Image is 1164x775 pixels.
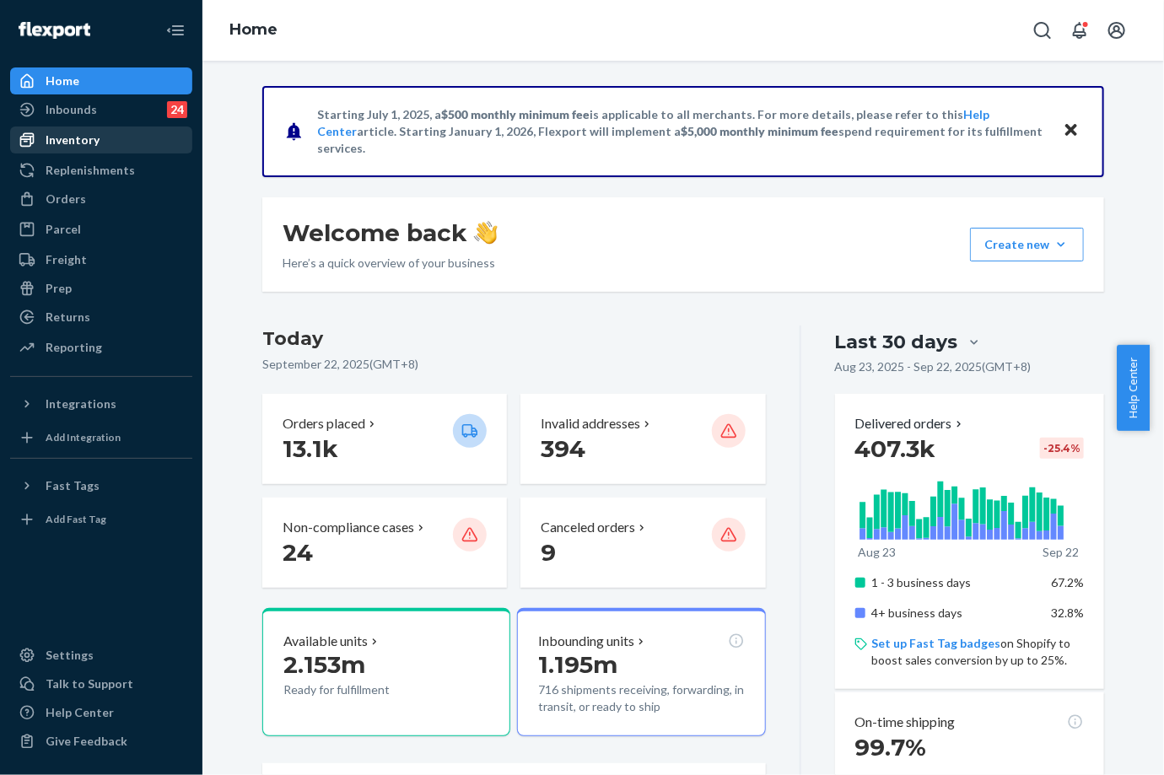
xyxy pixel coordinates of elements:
button: Open Search Box [1026,13,1059,47]
a: Add Integration [10,424,192,451]
button: Give Feedback [10,728,192,755]
button: Non-compliance cases 24 [262,498,507,588]
p: 1 - 3 business days [872,574,1038,591]
span: 67.2% [1051,575,1084,589]
p: 716 shipments receiving, forwarding, in transit, or ready to ship [538,681,744,715]
p: Invalid addresses [541,414,640,433]
p: Here’s a quick overview of your business [283,255,498,272]
div: Add Integration [46,430,121,444]
div: Help Center [46,704,114,721]
p: Ready for fulfillment [283,681,439,698]
a: Help Center [10,699,192,726]
a: Parcel [10,216,192,243]
a: Orders [10,186,192,213]
span: $5,000 monthly minimum fee [681,124,838,138]
a: Inbounds24 [10,96,192,123]
span: 394 [541,434,585,463]
button: Invalid addresses 394 [520,394,765,484]
div: Integrations [46,396,116,412]
div: Talk to Support [46,675,133,692]
a: Returns [10,304,192,331]
button: Close [1060,119,1082,143]
span: $500 monthly minimum fee [441,107,590,121]
img: Flexport logo [19,22,90,39]
div: Orders [46,191,86,207]
div: Fast Tags [46,477,100,494]
span: 99.7% [855,733,927,762]
a: Home [10,67,192,94]
a: Replenishments [10,157,192,184]
p: Starting July 1, 2025, a is applicable to all merchants. For more details, please refer to this a... [317,106,1047,157]
a: Freight [10,246,192,273]
button: Open account menu [1100,13,1134,47]
div: Give Feedback [46,733,127,750]
span: 407.3k [855,434,936,463]
div: Parcel [46,221,81,238]
span: 9 [541,538,556,567]
div: Settings [46,647,94,664]
div: Last 30 days [835,329,958,355]
div: Replenishments [46,162,135,179]
div: Home [46,73,79,89]
button: Orders placed 13.1k [262,394,507,484]
h1: Welcome back [283,218,498,248]
div: Add Fast Tag [46,512,106,526]
span: 32.8% [1051,605,1084,620]
div: Inventory [46,132,100,148]
a: Prep [10,275,192,302]
a: Add Fast Tag [10,506,192,533]
button: Available units2.153mReady for fulfillment [262,608,510,736]
button: Inbounding units1.195m716 shipments receiving, forwarding, in transit, or ready to ship [517,608,765,736]
a: Inventory [10,126,192,153]
p: Non-compliance cases [283,518,414,537]
button: Fast Tags [10,472,192,499]
p: Sep 22 [1043,544,1080,561]
p: Available units [283,632,368,651]
button: Integrations [10,390,192,417]
img: hand-wave emoji [474,221,498,245]
button: Help Center [1117,345,1150,431]
p: Orders placed [283,414,365,433]
p: on Shopify to boost sales conversion by up to 25%. [872,635,1084,669]
button: Create new [970,228,1084,261]
button: Delivered orders [855,414,966,433]
button: Close Navigation [159,13,192,47]
div: Returns [46,309,90,326]
h3: Today [262,326,766,353]
p: Aug 23, 2025 - Sep 22, 2025 ( GMT+8 ) [835,358,1032,375]
p: 4+ business days [872,605,1038,622]
div: 24 [167,101,187,118]
a: Settings [10,642,192,669]
span: 13.1k [283,434,338,463]
p: September 22, 2025 ( GMT+8 ) [262,356,766,373]
p: Aug 23 [859,544,897,561]
a: Set up Fast Tag badges [872,636,1001,650]
button: Open notifications [1063,13,1097,47]
div: Freight [46,251,87,268]
a: Home [229,20,278,39]
ol: breadcrumbs [216,6,291,55]
span: 2.153m [283,650,365,679]
p: Canceled orders [541,518,635,537]
div: Prep [46,280,72,297]
p: Inbounding units [538,632,634,651]
a: Talk to Support [10,670,192,697]
div: -25.4 % [1040,438,1084,459]
p: On-time shipping [855,713,956,732]
span: 24 [283,538,313,567]
a: Reporting [10,334,192,361]
div: Inbounds [46,101,97,118]
div: Reporting [46,339,102,356]
span: 1.195m [538,650,617,679]
button: Canceled orders 9 [520,498,765,588]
